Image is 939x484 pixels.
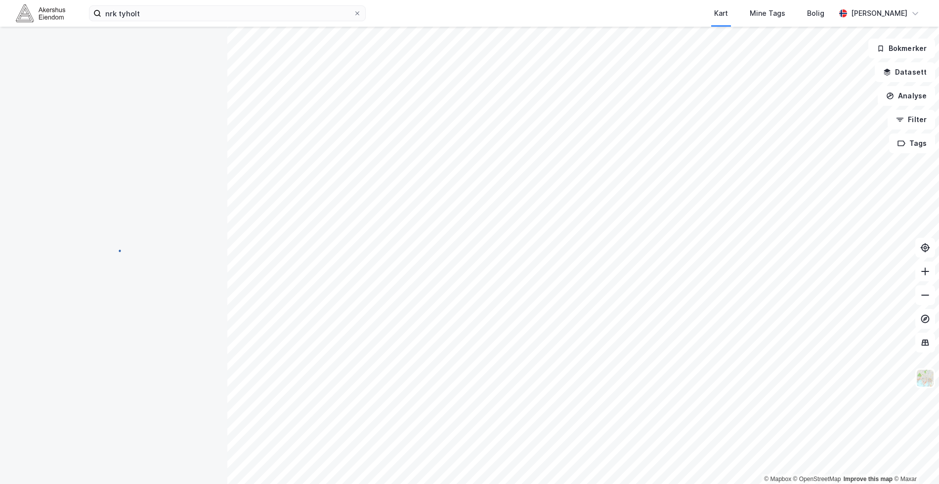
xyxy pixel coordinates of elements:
[889,133,935,153] button: Tags
[16,4,65,22] img: akershus-eiendom-logo.9091f326c980b4bce74ccdd9f866810c.svg
[807,7,824,19] div: Bolig
[890,437,939,484] div: Kontrollprogram for chat
[875,62,935,82] button: Datasett
[844,476,893,483] a: Improve this map
[868,39,935,58] button: Bokmerker
[750,7,785,19] div: Mine Tags
[714,7,728,19] div: Kart
[916,369,935,388] img: Z
[890,437,939,484] iframe: Chat Widget
[793,476,841,483] a: OpenStreetMap
[764,476,791,483] a: Mapbox
[101,6,353,21] input: Søk på adresse, matrikkel, gårdeiere, leietakere eller personer
[888,110,935,130] button: Filter
[851,7,907,19] div: [PERSON_NAME]
[106,242,122,258] img: spinner.a6d8c91a73a9ac5275cf975e30b51cfb.svg
[878,86,935,106] button: Analyse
